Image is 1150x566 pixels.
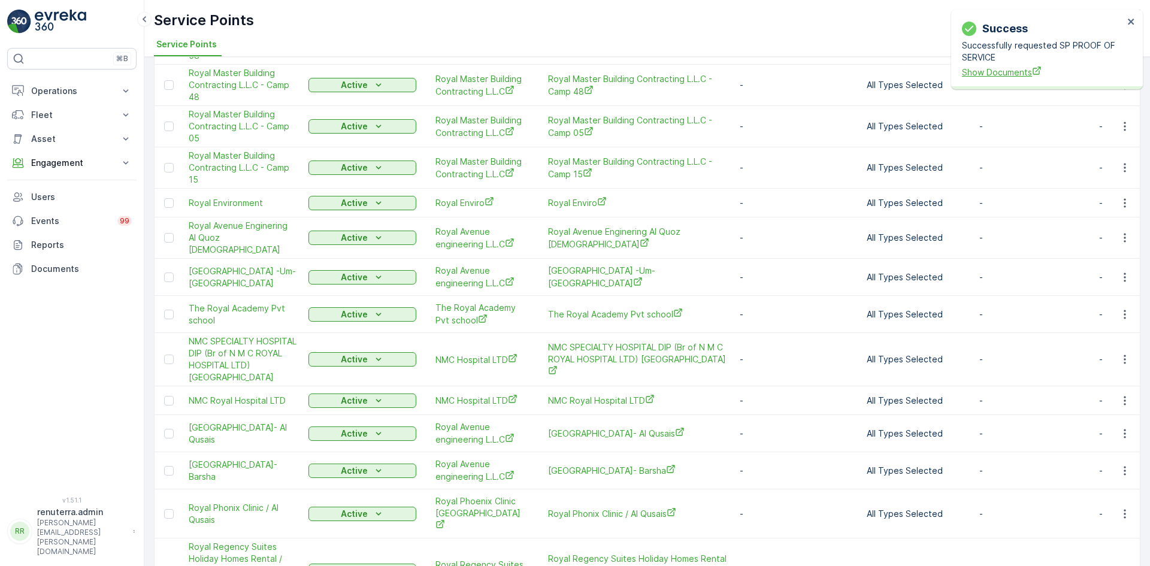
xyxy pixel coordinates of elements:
p: Active [341,120,368,132]
p: Active [341,508,368,520]
p: Active [341,308,368,320]
td: - [734,106,854,147]
a: Documents [7,257,137,281]
span: [GEOGRAPHIC_DATA]- Al Qusais [548,427,728,440]
span: Royal Master Building Contracting L.L.C [435,156,529,180]
p: - [979,308,1087,320]
a: NMC Hospital LTD [435,353,529,366]
p: Operations [31,85,113,97]
p: ⌘B [116,54,128,63]
span: [GEOGRAPHIC_DATA] -Um-[GEOGRAPHIC_DATA] [548,265,728,289]
img: logo_light-DOdMpM7g.png [35,10,86,34]
p: All Types Selected [867,308,960,320]
span: Royal Master Building Contracting L.L.C - Camp 05 [189,108,296,144]
p: Active [341,395,368,407]
p: - [979,395,1087,407]
span: Royal Master Building Contracting L.L.C - Camp 05 [548,114,728,139]
a: Reports [7,233,137,257]
span: The Royal Academy Pvt school [548,308,728,320]
a: Royal Avenue -Um-Sequim [548,265,728,289]
span: Royal Avenue Enginering Al Quoz [DEMOGRAPHIC_DATA] [189,220,296,256]
td: - [734,489,854,538]
td: - [734,333,854,386]
button: Asset [7,127,137,151]
a: NMC Royal Hospital LTD [189,395,296,407]
div: Toggle Row Selected [164,233,174,243]
p: - [979,271,1087,283]
a: The Royal Academy Pvt school [435,302,529,326]
span: [GEOGRAPHIC_DATA]- Barsha [548,464,728,477]
p: renuterra.admin [37,506,127,518]
div: Toggle Row Selected [164,466,174,476]
div: Toggle Row Selected [164,429,174,438]
p: Active [341,353,368,365]
p: - [979,162,1087,174]
button: RRrenuterra.admin[PERSON_NAME][EMAIL_ADDRESS][PERSON_NAME][DOMAIN_NAME] [7,506,137,556]
a: Royal Master Building Contracting L.L.C [435,114,529,139]
a: Royal Avenue- Al Qusais [548,427,728,440]
button: Active [308,307,416,322]
a: Royal Enviro [548,196,728,209]
p: [PERSON_NAME][EMAIL_ADDRESS][PERSON_NAME][DOMAIN_NAME] [37,518,127,556]
span: Royal Phonix Clinic / Al Qusais [548,507,728,520]
p: Engagement [31,157,113,169]
span: NMC SPECIALTY HOSPITAL DIP (Br of N M C ROYAL HOSPITAL LTD) [GEOGRAPHIC_DATA] [189,335,296,383]
td: - [734,259,854,296]
div: Toggle Row Selected [164,122,174,131]
a: Users [7,185,137,209]
a: Royal Master Building Contracting L.L.C - Camp 15 [189,150,296,186]
span: [GEOGRAPHIC_DATA] -Um-[GEOGRAPHIC_DATA] [189,265,296,289]
div: RR [10,522,29,541]
td: - [734,65,854,106]
a: Royal Master Building Contracting L.L.C - Camp 48 [189,67,296,103]
span: [GEOGRAPHIC_DATA]- Barsha [189,459,296,483]
p: - [979,465,1087,477]
p: All Types Selected [867,508,960,520]
button: close [1127,17,1136,28]
span: Royal Phonix Clinic / Al Qusais [189,502,296,526]
p: Asset [31,133,113,145]
a: Royal Avenue engineering L.L.C [435,265,529,289]
p: Active [341,428,368,440]
a: NMC Royal Hospital LTD [548,394,728,407]
td: - [734,189,854,217]
a: Royal Enviro [435,196,529,209]
a: Royal Master Building Contracting L.L.C - Camp 48 [548,73,728,98]
span: Service Points [156,38,217,50]
button: Active [308,270,416,284]
p: 99 [120,216,129,226]
p: Events [31,215,110,227]
a: Royal Avenue- Al Qusais [189,422,296,446]
button: Active [308,394,416,408]
p: Documents [31,263,132,275]
a: Royal Environment [189,197,296,209]
p: All Types Selected [867,465,960,477]
button: Active [308,352,416,367]
a: Show Documents [962,66,1124,78]
span: Royal Phoenix Clinic [GEOGRAPHIC_DATA] [435,495,529,532]
button: Engagement [7,151,137,175]
a: The Royal Academy Pvt school [189,302,296,326]
div: Toggle Row Selected [164,355,174,364]
button: Operations [7,79,137,103]
p: All Types Selected [867,428,960,440]
p: Reports [31,239,132,251]
img: logo [7,10,31,34]
a: NMC SPECIALTY HOSPITAL DIP (Br of N M C ROYAL HOSPITAL LTD) Dubai Branch [548,341,728,378]
div: Toggle Row Selected [164,80,174,90]
p: Active [341,79,368,91]
a: Royal Avenue engineering L.L.C [435,458,529,483]
button: Active [308,231,416,245]
div: Toggle Row Selected [164,396,174,405]
a: Royal Master Building Contracting L.L.C - Camp 15 [548,156,728,180]
td: - [734,452,854,489]
span: NMC Hospital LTD [435,394,529,407]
